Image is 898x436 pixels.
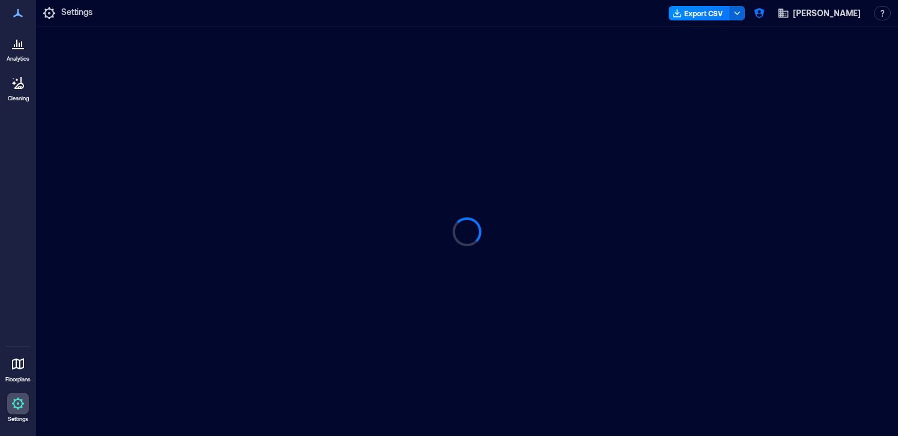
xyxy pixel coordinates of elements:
[5,376,31,383] p: Floorplans
[3,29,33,66] a: Analytics
[4,389,32,426] a: Settings
[2,350,34,387] a: Floorplans
[8,95,29,102] p: Cleaning
[3,68,33,106] a: Cleaning
[669,6,730,20] button: Export CSV
[774,4,864,23] button: [PERSON_NAME]
[793,7,861,19] span: [PERSON_NAME]
[8,416,28,423] p: Settings
[61,6,92,20] p: Settings
[7,55,29,62] p: Analytics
